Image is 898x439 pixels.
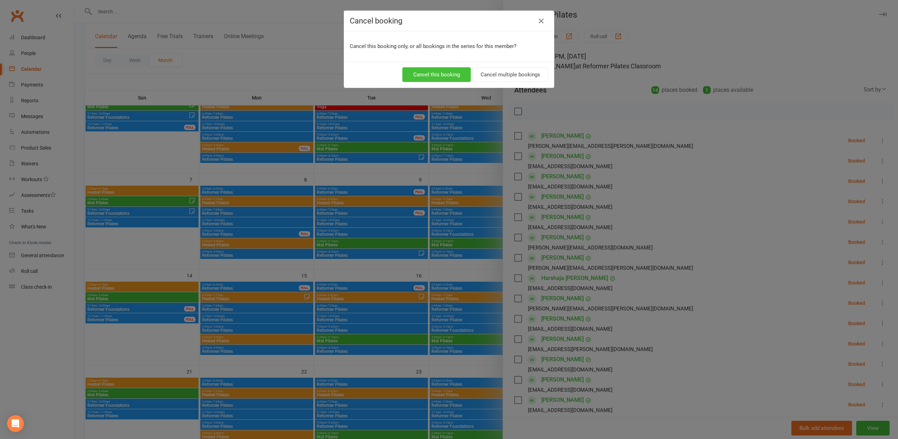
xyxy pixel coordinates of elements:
button: Cancel multiple bookings [473,67,548,82]
button: Close [536,15,547,27]
div: Open Intercom Messenger [7,415,24,432]
p: Cancel this booking only, or all bookings in the series for this member? [350,42,548,50]
h4: Cancel booking [350,16,548,25]
button: Cancel this booking [402,67,471,82]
